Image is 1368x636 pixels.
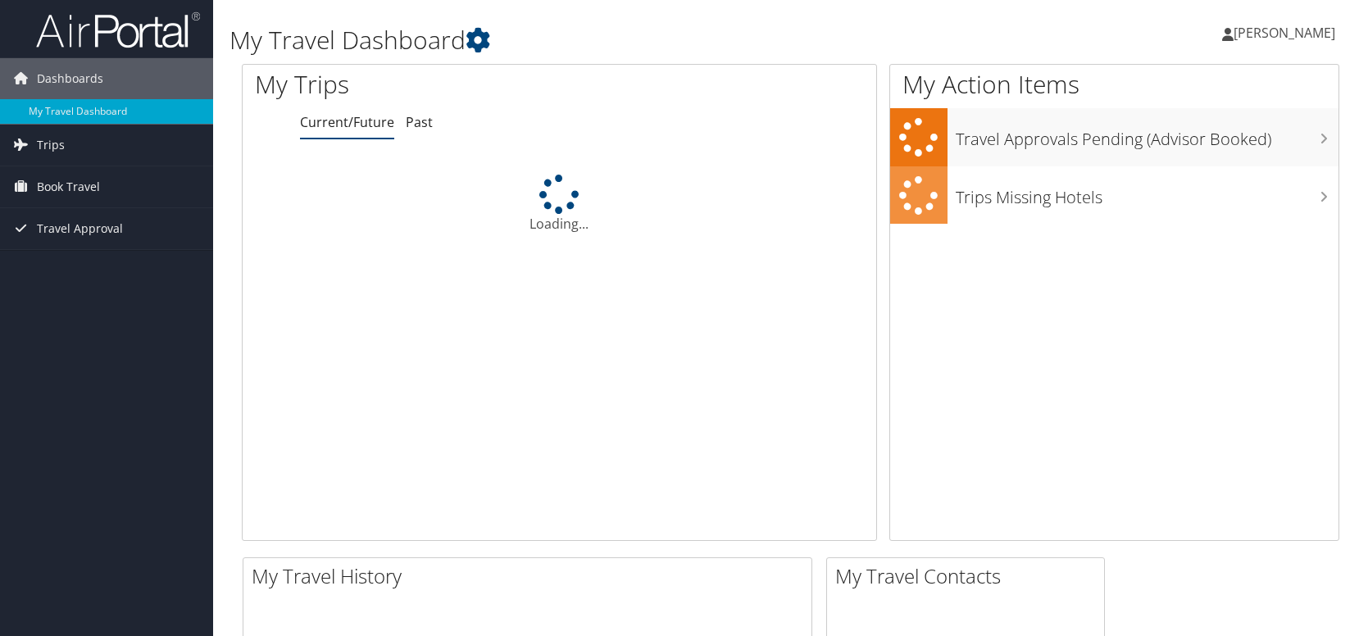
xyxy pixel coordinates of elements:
[1234,24,1335,42] span: [PERSON_NAME]
[956,120,1338,151] h3: Travel Approvals Pending (Advisor Booked)
[300,113,394,131] a: Current/Future
[252,562,811,590] h2: My Travel History
[406,113,433,131] a: Past
[36,11,200,49] img: airportal-logo.png
[230,23,978,57] h1: My Travel Dashboard
[37,166,100,207] span: Book Travel
[890,166,1338,225] a: Trips Missing Hotels
[1222,8,1352,57] a: [PERSON_NAME]
[956,178,1338,209] h3: Trips Missing Hotels
[37,208,123,249] span: Travel Approval
[890,67,1338,102] h1: My Action Items
[37,125,65,166] span: Trips
[37,58,103,99] span: Dashboards
[890,108,1338,166] a: Travel Approvals Pending (Advisor Booked)
[255,67,600,102] h1: My Trips
[835,562,1104,590] h2: My Travel Contacts
[243,175,876,234] div: Loading...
